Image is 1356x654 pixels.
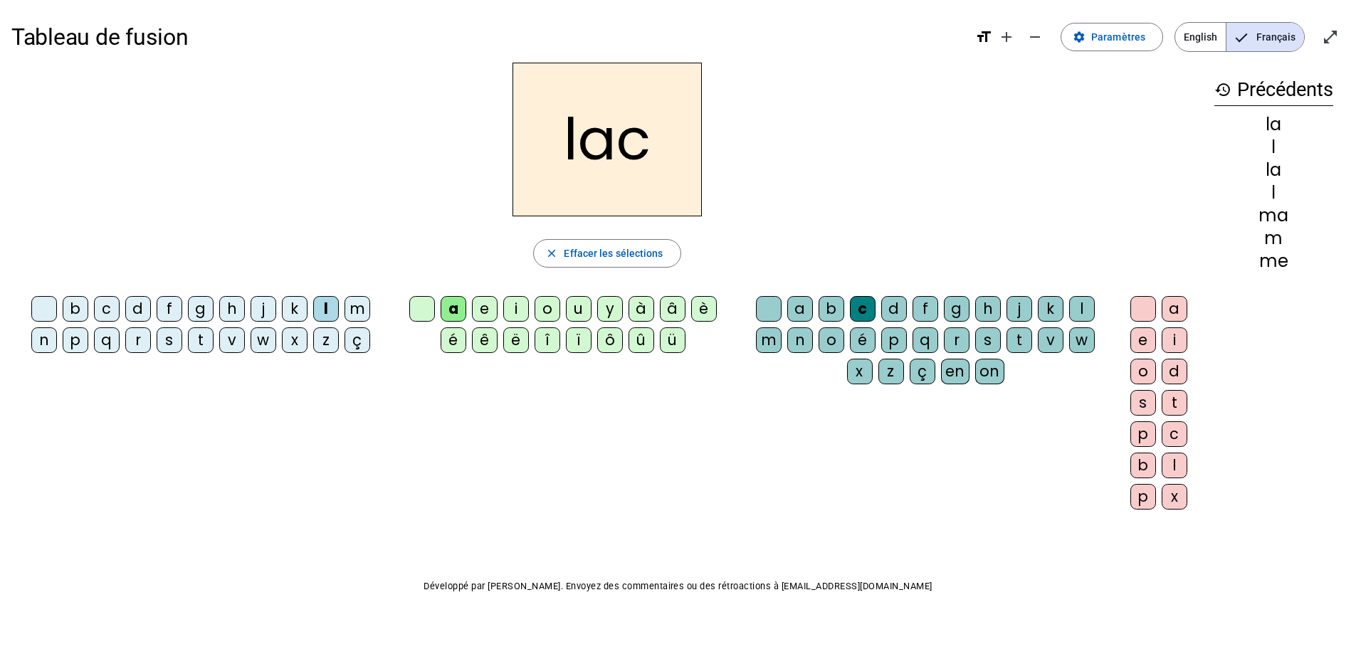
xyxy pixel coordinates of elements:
[1130,390,1156,416] div: s
[1130,453,1156,478] div: b
[1038,327,1063,353] div: v
[313,296,339,322] div: l
[282,327,308,353] div: x
[1069,296,1095,322] div: l
[1162,296,1187,322] div: a
[251,327,276,353] div: w
[1226,23,1304,51] span: Français
[975,359,1004,384] div: on
[513,63,702,216] h2: lac
[125,296,151,322] div: d
[1162,327,1187,353] div: i
[1162,421,1187,447] div: c
[1073,31,1086,43] mat-icon: settings
[941,359,969,384] div: en
[881,296,907,322] div: d
[787,327,813,353] div: n
[850,296,876,322] div: c
[1174,22,1305,52] mat-button-toggle-group: Language selection
[1007,296,1032,322] div: j
[545,247,558,260] mat-icon: close
[847,359,873,384] div: x
[503,327,529,353] div: ë
[1214,81,1231,98] mat-icon: history
[94,296,120,322] div: c
[63,296,88,322] div: b
[910,359,935,384] div: ç
[691,296,717,322] div: è
[1214,253,1333,270] div: me
[1069,327,1095,353] div: w
[1214,207,1333,224] div: ma
[219,296,245,322] div: h
[1214,162,1333,179] div: la
[998,28,1015,46] mat-icon: add
[1214,116,1333,133] div: la
[31,327,57,353] div: n
[660,327,685,353] div: ü
[1162,359,1187,384] div: d
[1130,421,1156,447] div: p
[881,327,907,353] div: p
[11,14,964,60] h1: Tableau de fusion
[472,296,498,322] div: e
[1130,484,1156,510] div: p
[441,327,466,353] div: é
[125,327,151,353] div: r
[564,245,663,262] span: Effacer les sélections
[63,327,88,353] div: p
[1038,296,1063,322] div: k
[282,296,308,322] div: k
[1007,327,1032,353] div: t
[819,296,844,322] div: b
[1214,184,1333,201] div: l
[819,327,844,353] div: o
[975,327,1001,353] div: s
[11,578,1345,595] p: Développé par [PERSON_NAME]. Envoyez des commentaires ou des rétroactions à [EMAIL_ADDRESS][DOMAI...
[251,296,276,322] div: j
[157,327,182,353] div: s
[1175,23,1226,51] span: English
[533,239,680,268] button: Effacer les sélections
[1130,327,1156,353] div: e
[787,296,813,322] div: a
[975,28,992,46] mat-icon: format_size
[472,327,498,353] div: ê
[597,296,623,322] div: y
[503,296,529,322] div: i
[913,296,938,322] div: f
[345,327,370,353] div: ç
[913,327,938,353] div: q
[944,327,969,353] div: r
[535,296,560,322] div: o
[1026,28,1044,46] mat-icon: remove
[1214,74,1333,106] h3: Précédents
[1061,23,1163,51] button: Paramètres
[1162,390,1187,416] div: t
[660,296,685,322] div: â
[1214,139,1333,156] div: l
[1316,23,1345,51] button: Entrer en plein écran
[944,296,969,322] div: g
[1091,28,1145,46] span: Paramètres
[441,296,466,322] div: a
[94,327,120,353] div: q
[1021,23,1049,51] button: Diminuer la taille de la police
[756,327,782,353] div: m
[566,327,592,353] div: ï
[535,327,560,353] div: î
[597,327,623,353] div: ô
[975,296,1001,322] div: h
[878,359,904,384] div: z
[566,296,592,322] div: u
[313,327,339,353] div: z
[1162,484,1187,510] div: x
[188,327,214,353] div: t
[219,327,245,353] div: v
[1322,28,1339,46] mat-icon: open_in_full
[188,296,214,322] div: g
[629,327,654,353] div: û
[992,23,1021,51] button: Augmenter la taille de la police
[1214,230,1333,247] div: m
[157,296,182,322] div: f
